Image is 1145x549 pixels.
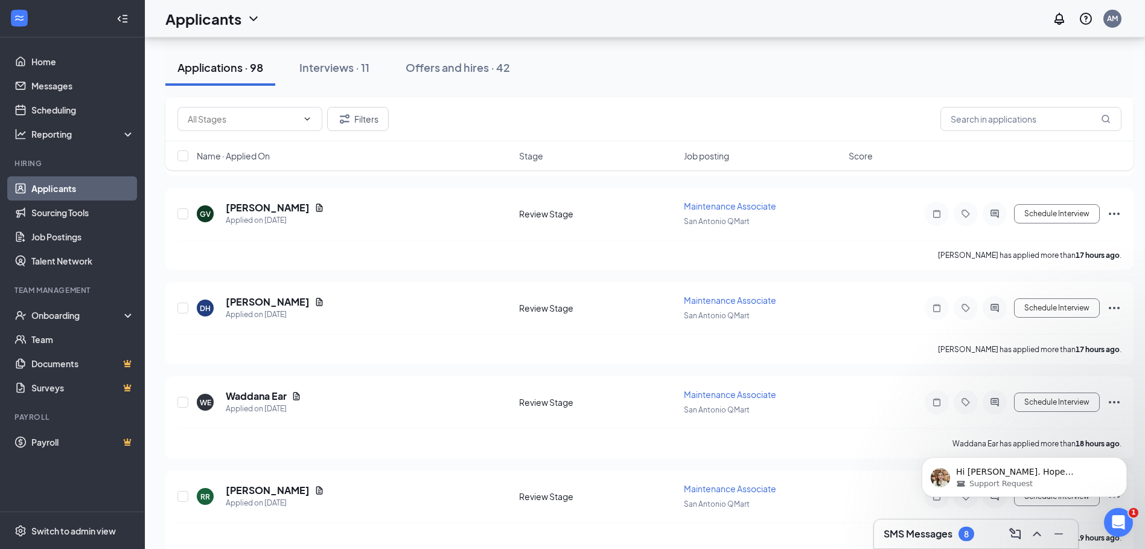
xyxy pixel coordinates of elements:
[200,209,211,219] div: GV
[1051,527,1066,541] svg: Minimize
[930,397,944,407] svg: Note
[31,50,135,74] a: Home
[31,376,135,400] a: SurveysCrown
[31,430,135,454] a: PayrollCrown
[958,397,973,407] svg: Tag
[940,107,1121,131] input: Search in applications
[226,201,310,214] h5: [PERSON_NAME]
[964,529,969,539] div: 8
[987,303,1002,313] svg: ActiveChat
[200,397,211,408] div: WE
[14,285,132,295] div: Team Management
[519,302,677,314] div: Review Stage
[684,405,750,414] span: San Antonio QMart
[14,412,132,422] div: Payroll
[1014,393,1100,412] button: Schedule Interview
[684,295,776,306] span: Maintenance Associate
[958,303,973,313] svg: Tag
[314,297,324,307] svg: Document
[226,497,324,509] div: Applied on [DATE]
[226,309,324,321] div: Applied on [DATE]
[958,209,973,219] svg: Tag
[226,403,301,415] div: Applied on [DATE]
[904,432,1145,516] iframe: Intercom notifications message
[299,60,369,75] div: Interviews · 11
[1076,533,1120,542] b: 19 hours ago
[31,176,135,201] a: Applicants
[1008,527,1022,541] svg: ComposeMessage
[519,490,677,502] div: Review Stage
[519,150,543,162] span: Stage
[31,525,116,537] div: Switch to admin view
[1107,395,1121,409] svg: Ellipses
[1030,527,1044,541] svg: ChevronUp
[31,225,135,249] a: Job Postings
[1052,11,1067,26] svg: Notifications
[226,390,287,403] h5: Waddana Ear
[684,201,776,211] span: Maintenance Associate
[177,60,263,75] div: Applications · 98
[684,150,729,162] span: Job posting
[1107,13,1118,24] div: AM
[1014,298,1100,318] button: Schedule Interview
[31,309,124,321] div: Onboarding
[1049,524,1068,544] button: Minimize
[1101,114,1111,124] svg: MagnifyingGlass
[165,8,241,29] h1: Applicants
[31,327,135,352] a: Team
[327,107,389,131] button: Filter Filters
[302,114,312,124] svg: ChevronDown
[938,250,1121,260] p: [PERSON_NAME] has applied more than .
[314,203,324,213] svg: Document
[519,396,677,408] div: Review Stage
[188,112,298,126] input: All Stages
[226,214,324,226] div: Applied on [DATE]
[226,295,310,309] h5: [PERSON_NAME]
[14,158,132,169] div: Hiring
[884,527,952,541] h3: SMS Messages
[14,309,27,321] svg: UserCheck
[1076,345,1120,354] b: 17 hours ago
[849,150,873,162] span: Score
[31,249,135,273] a: Talent Network
[31,201,135,225] a: Sourcing Tools
[684,389,776,400] span: Maintenance Associate
[314,486,324,495] svg: Document
[292,391,301,401] svg: Document
[938,344,1121,355] p: [PERSON_NAME] has applied more than .
[1006,524,1025,544] button: ComposeMessage
[987,397,1002,407] svg: ActiveChat
[1107,301,1121,315] svg: Ellipses
[14,525,27,537] svg: Settings
[987,209,1002,219] svg: ActiveChat
[1079,11,1093,26] svg: QuestionInfo
[31,352,135,376] a: DocumentsCrown
[31,74,135,98] a: Messages
[246,11,261,26] svg: ChevronDown
[14,128,27,140] svg: Analysis
[684,483,776,494] span: Maintenance Associate
[1104,508,1133,537] iframe: Intercom live chat
[226,484,310,497] h5: [PERSON_NAME]
[197,150,270,162] span: Name · Applied On
[684,499,750,509] span: San Antonio QMart
[406,60,510,75] div: Offers and hires · 42
[31,128,135,140] div: Reporting
[930,303,944,313] svg: Note
[1027,524,1047,544] button: ChevronUp
[200,303,211,313] div: DH
[1129,508,1138,518] span: 1
[31,98,135,122] a: Scheduling
[337,112,352,126] svg: Filter
[1076,251,1120,260] b: 17 hours ago
[684,217,750,226] span: San Antonio QMart
[1107,207,1121,221] svg: Ellipses
[930,209,944,219] svg: Note
[200,492,210,502] div: RR
[684,311,750,320] span: San Antonio QMart
[1014,204,1100,223] button: Schedule Interview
